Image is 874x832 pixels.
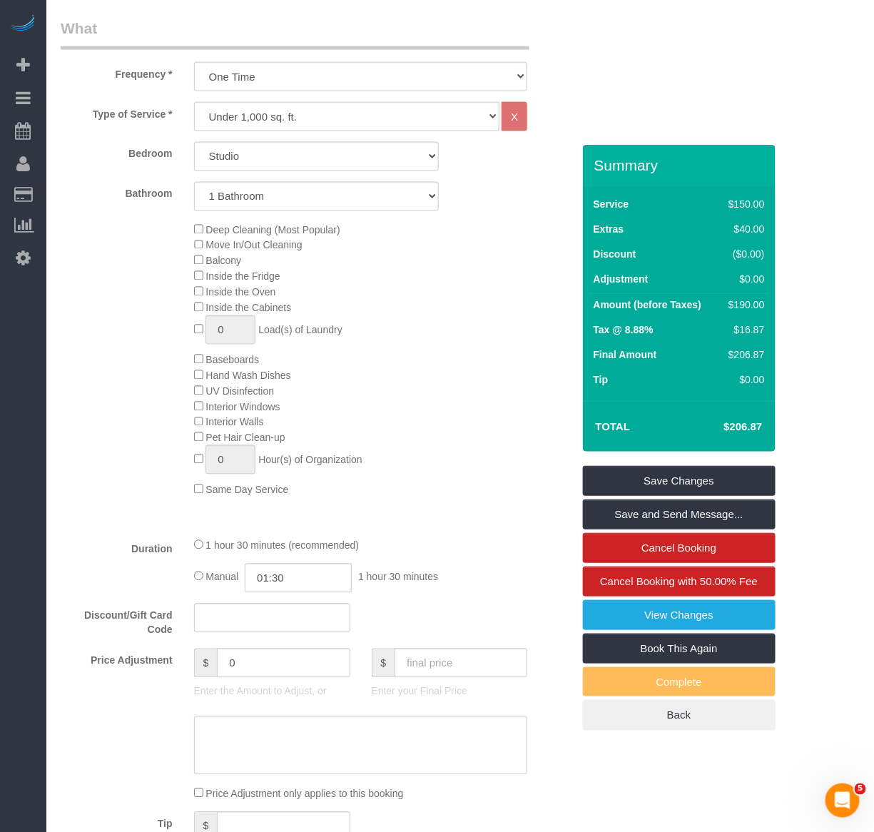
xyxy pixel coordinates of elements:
[50,649,183,668] label: Price Adjustment
[50,62,183,81] label: Frequency *
[205,271,280,283] span: Inside the Fridge
[205,370,290,382] span: Hand Wash Dishes
[205,287,275,298] span: Inside the Oven
[594,222,624,236] label: Extras
[205,355,259,366] span: Baseboards
[594,157,768,173] h3: Summary
[583,567,776,597] a: Cancel Booking with 50.00% Fee
[205,788,403,800] span: Price Adjustment only applies to this booking
[583,700,776,730] a: Back
[855,783,866,795] span: 5
[205,485,288,496] span: Same Day Service
[723,323,764,337] div: $16.87
[583,634,776,664] a: Book This Again
[9,14,37,34] img: Automaid Logo
[50,182,183,201] label: Bathroom
[205,432,285,444] span: Pet Hair Clean-up
[583,499,776,529] a: Save and Send Message...
[723,247,764,261] div: ($0.00)
[50,604,183,637] label: Discount/Gift Card Code
[395,649,527,678] input: final price
[723,298,764,312] div: $190.00
[681,421,762,433] h4: $206.87
[594,347,657,362] label: Final Amount
[205,402,280,413] span: Interior Windows
[723,372,764,387] div: $0.00
[594,298,701,312] label: Amount (before Taxes)
[723,222,764,236] div: $40.00
[594,272,649,286] label: Adjustment
[205,572,238,583] span: Manual
[723,197,764,211] div: $150.00
[594,323,654,337] label: Tax @ 8.88%
[205,540,359,552] span: 1 hour 30 minutes (recommended)
[50,812,183,831] label: Tip
[205,255,241,267] span: Balcony
[205,303,291,314] span: Inside the Cabinets
[205,240,302,251] span: Move In/Out Cleaning
[372,684,528,699] p: Enter your Final Price
[596,420,631,432] strong: Total
[372,649,395,678] span: $
[583,466,776,496] a: Save Changes
[205,225,340,236] span: Deep Cleaning (Most Popular)
[600,575,758,587] span: Cancel Booking with 50.00% Fee
[583,533,776,563] a: Cancel Booking
[50,102,183,121] label: Type of Service *
[594,197,629,211] label: Service
[583,600,776,630] a: View Changes
[594,247,636,261] label: Discount
[194,649,218,678] span: $
[594,372,609,387] label: Tip
[205,386,274,397] span: UV Disinfection
[258,325,342,336] span: Load(s) of Laundry
[205,417,263,428] span: Interior Walls
[825,783,860,818] iframe: Intercom live chat
[258,455,362,466] span: Hour(s) of Organization
[358,572,438,583] span: 1 hour 30 minutes
[723,272,764,286] div: $0.00
[50,142,183,161] label: Bedroom
[50,537,183,557] label: Duration
[194,684,350,699] p: Enter the Amount to Adjust, or
[61,18,529,50] legend: What
[723,347,764,362] div: $206.87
